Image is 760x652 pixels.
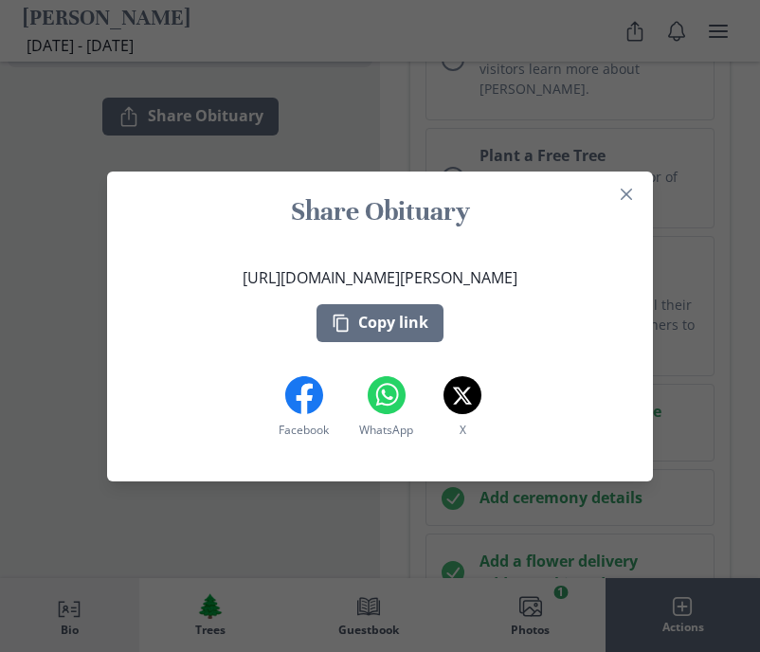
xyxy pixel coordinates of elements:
[279,422,329,439] span: Facebook
[317,304,443,342] button: Copy link
[440,372,485,444] button: X
[130,194,630,228] h1: Share Obituary
[611,179,642,209] button: Close
[355,372,417,444] button: WhatsApp
[460,422,466,439] span: X
[275,372,333,444] button: Facebook
[243,266,517,289] p: [URL][DOMAIN_NAME][PERSON_NAME]
[359,422,413,439] span: WhatsApp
